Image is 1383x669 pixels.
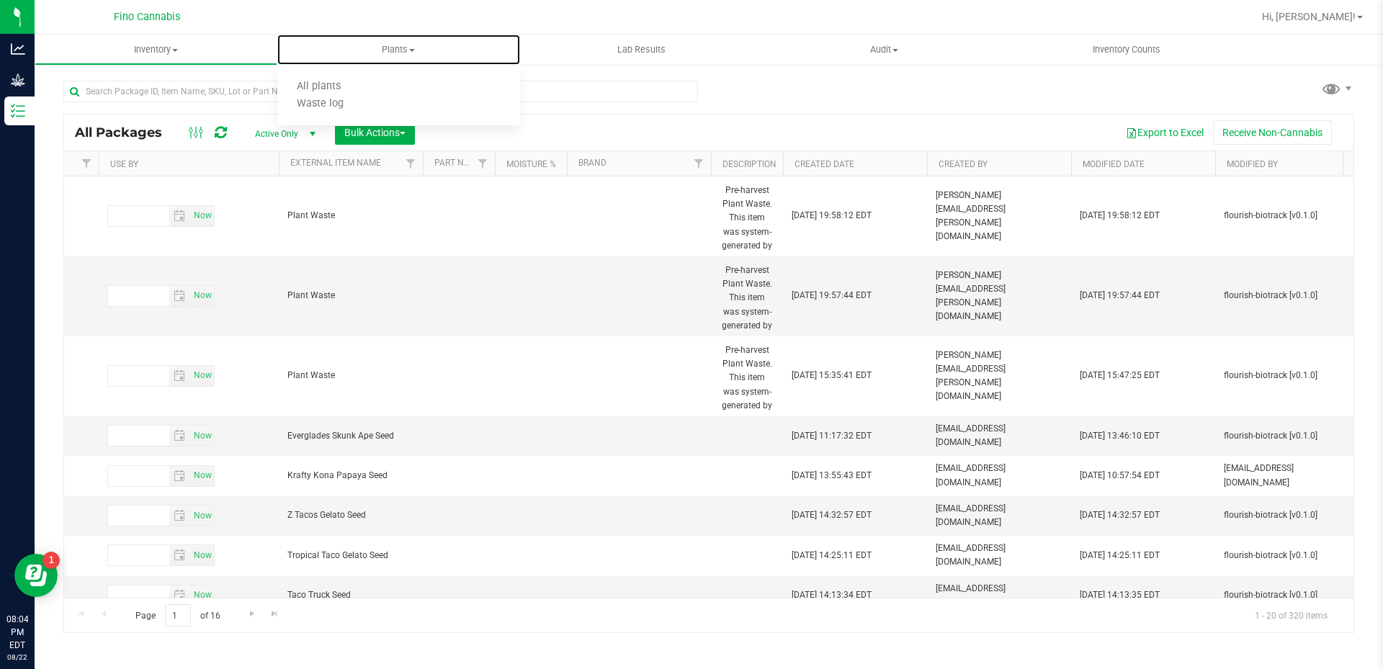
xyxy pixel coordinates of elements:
span: 1 - 20 of 320 items [1243,604,1339,626]
button: Export to Excel [1116,120,1213,145]
span: [DATE] 11:17:32 EDT [792,429,872,443]
span: [EMAIL_ADDRESS][DOMAIN_NAME] [936,462,1062,489]
span: select [169,366,190,386]
span: select [190,506,214,526]
a: Moisture % [506,159,556,169]
a: Brand [578,158,607,168]
a: Modified By [1227,159,1278,169]
span: select [190,426,214,446]
span: flourish-biotrack [v0.1.0] [1224,209,1351,223]
a: Go to the last page [264,604,285,624]
span: [PERSON_NAME][EMAIL_ADDRESS][PERSON_NAME][DOMAIN_NAME] [936,189,1062,244]
span: select [169,466,190,486]
a: Description [722,159,776,169]
span: [DATE] 14:25:11 EDT [1080,549,1160,562]
a: Part Number [434,158,492,168]
span: select [169,206,190,226]
a: Lab Results [520,35,763,65]
a: Filter [75,151,99,176]
span: [EMAIL_ADDRESS][DOMAIN_NAME] [936,542,1062,569]
span: Audit [764,43,1005,56]
span: [DATE] 19:57:44 EDT [792,289,872,302]
a: Plants All plants Waste log [277,35,520,65]
div: Pre-harvest Plant Waste. This item was system-generated by Flourish. [720,342,774,410]
p: 08:04 PM EDT [6,613,28,652]
span: Bulk Actions [344,127,406,138]
a: Created By [939,159,988,169]
span: [DATE] 19:58:12 EDT [792,209,872,223]
span: [EMAIL_ADDRESS][DOMAIN_NAME] [936,582,1062,609]
span: Set Current date [190,285,215,306]
span: Set Current date [190,426,215,446]
span: Plant Waste [287,289,414,302]
span: Lab Results [598,43,685,56]
span: flourish-biotrack [v0.1.0] [1224,549,1351,562]
span: select [169,426,190,446]
a: Filter [687,151,711,176]
span: Fino Cannabis [114,11,180,23]
span: select [169,545,190,565]
span: select [169,585,190,606]
button: Bulk Actions [335,120,415,145]
span: [DATE] 19:57:44 EDT [1080,289,1160,302]
span: select [190,545,214,565]
span: Page of 16 [123,604,232,627]
span: All Packages [75,125,176,140]
span: Set Current date [190,465,215,486]
span: Set Current date [190,585,215,606]
span: All plants [277,81,360,93]
span: Set Current date [190,545,215,566]
input: 1 [165,604,191,627]
span: [EMAIL_ADDRESS][DOMAIN_NAME] [936,422,1062,449]
span: Inventory [35,43,277,56]
span: flourish-biotrack [v0.1.0] [1224,508,1351,522]
span: Everglades Skunk Ape Seed [287,429,414,443]
span: Z Tacos Gelato Seed [287,508,414,522]
button: Receive Non-Cannabis [1213,120,1332,145]
span: Plant Waste [287,209,414,223]
span: Hi, [PERSON_NAME]! [1262,11,1356,22]
a: Filter [399,151,423,176]
span: [DATE] 14:32:57 EDT [1080,508,1160,522]
span: select [190,585,214,606]
span: Taco Truck Seed [287,588,414,602]
span: [DATE] 15:47:25 EDT [1080,369,1160,382]
span: [DATE] 13:46:10 EDT [1080,429,1160,443]
span: [DATE] 13:55:43 EDT [792,469,872,482]
span: Set Current date [190,506,215,526]
div: Pre-harvest Plant Waste. This item was system-generated by Flourish. [720,262,774,330]
p: 08/22 [6,652,28,663]
span: flourish-biotrack [v0.1.0] [1224,369,1351,382]
span: [DATE] 10:57:54 EDT [1080,469,1160,482]
inline-svg: Grow [11,73,25,87]
a: Go to the next page [241,604,262,624]
span: [PERSON_NAME][EMAIL_ADDRESS][PERSON_NAME][DOMAIN_NAME] [936,269,1062,324]
span: Inventory Counts [1073,43,1180,56]
a: Filter [471,151,495,176]
span: Waste log [277,98,363,110]
span: flourish-biotrack [v0.1.0] [1224,588,1351,602]
a: Created Date [795,159,854,169]
a: Inventory [35,35,277,65]
span: Plant Waste [287,369,414,382]
span: [DATE] 14:13:34 EDT [792,588,872,602]
span: [DATE] 19:58:12 EDT [1080,209,1160,223]
a: Inventory Counts [1006,35,1248,65]
span: flourish-biotrack [v0.1.0] [1224,289,1351,302]
a: Use By [110,159,138,169]
inline-svg: Analytics [11,42,25,56]
span: [PERSON_NAME][EMAIL_ADDRESS][PERSON_NAME][DOMAIN_NAME] [936,349,1062,404]
span: Set Current date [190,205,215,226]
span: select [169,286,190,306]
span: select [190,286,214,306]
span: Set Current date [190,365,215,386]
span: [DATE] 15:35:41 EDT [792,369,872,382]
span: Krafty Kona Papaya Seed [287,469,414,482]
a: External Item Name [290,158,381,168]
span: [DATE] 14:32:57 EDT [792,508,872,522]
a: Audit [763,35,1006,65]
span: Tropical Taco Gelato Seed [287,549,414,562]
span: [DATE] 14:13:35 EDT [1080,588,1160,602]
span: select [169,506,190,526]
